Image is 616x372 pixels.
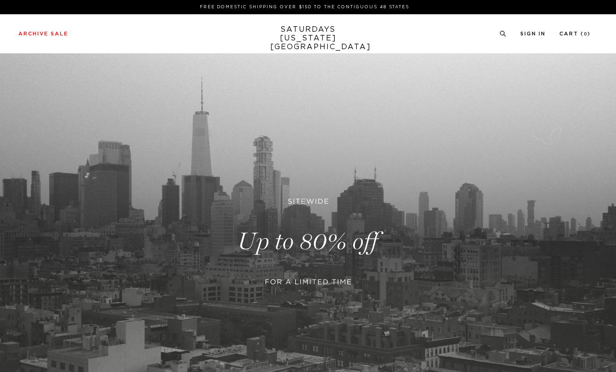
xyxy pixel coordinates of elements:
a: Archive Sale [18,31,68,36]
a: Cart (0) [559,31,591,36]
a: Sign In [520,31,546,36]
p: FREE DOMESTIC SHIPPING OVER $150 TO THE CONTIGUOUS 48 STATES [22,4,587,11]
small: 0 [584,32,587,36]
a: SATURDAYS[US_STATE][GEOGRAPHIC_DATA] [270,25,346,52]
